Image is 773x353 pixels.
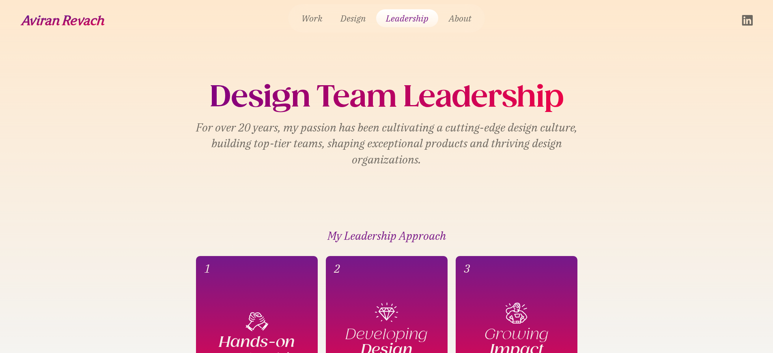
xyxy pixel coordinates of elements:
div: 2 [334,262,340,276]
a: Work [295,9,330,27]
span: Developing [345,326,428,342]
div: 1 [204,262,210,276]
a: About [441,9,478,27]
div: My Leadership Approach [327,228,446,244]
h1: Design Team Leadership [210,81,563,113]
div: 3 [464,262,470,276]
a: home [20,15,105,26]
p: For over 20 years, my passion has been cultivating a cutting-edge design culture, building top-ti... [193,119,581,167]
a: Design [333,9,373,27]
span: Hands-on [219,334,295,350]
span: Growing [484,326,549,342]
img: Aviran Revach [20,15,105,26]
a: Leadership [376,9,438,27]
